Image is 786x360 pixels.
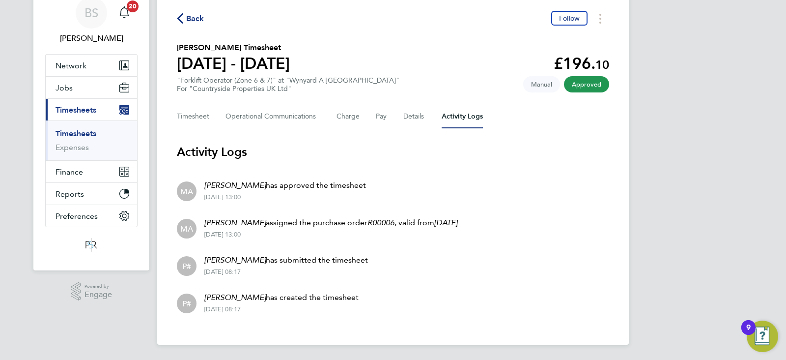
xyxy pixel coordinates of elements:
[56,189,84,199] span: Reports
[71,282,112,301] a: Powered byEngage
[367,218,394,227] em: R00006
[56,61,86,70] span: Network
[56,211,98,221] span: Preferences
[182,298,191,309] span: P#
[46,99,137,120] button: Timesheets
[204,292,359,303] p: has created the timesheet
[177,219,196,239] div: Matthew Ajimati
[177,12,204,25] button: Back
[523,76,560,92] span: This timesheet was manually created.
[204,268,368,276] div: [DATE] 08:17
[204,193,366,201] div: [DATE] 13:00
[747,321,778,352] button: Open Resource Center, 9 new notifications
[225,105,321,128] button: Operational Communications
[559,14,580,23] span: Follow
[403,105,426,128] button: Details
[46,161,137,182] button: Finance
[180,223,193,234] span: MA
[177,54,290,73] h1: [DATE] - [DATE]
[746,328,751,340] div: 9
[204,180,366,191] p: has approved the timesheet
[204,218,266,227] em: [PERSON_NAME]
[204,293,266,302] em: [PERSON_NAME]
[84,282,112,291] span: Powered by
[204,180,266,190] em: [PERSON_NAME]
[204,217,457,229] p: assigned the purchase order , valid from
[554,54,609,73] app-decimal: £196.
[180,186,193,197] span: MA
[56,143,89,152] a: Expenses
[204,231,457,239] div: [DATE] 13:00
[177,256,196,276] div: Person #457743
[45,32,138,44] span: Beth Seddon
[177,144,609,160] h3: Activity Logs
[45,237,138,253] a: Go to home page
[46,205,137,227] button: Preferences
[127,0,139,12] span: 20
[46,120,137,160] div: Timesheets
[204,305,359,313] div: [DATE] 08:17
[56,105,96,115] span: Timesheets
[84,6,98,19] span: BS
[177,42,290,54] h2: [PERSON_NAME] Timesheet
[177,294,196,313] div: Person #457743
[56,129,96,138] a: Timesheets
[177,181,196,201] div: Matthew Ajimati
[337,105,360,128] button: Charge
[551,11,588,26] button: Follow
[442,105,483,128] button: Activity Logs
[83,237,100,253] img: psrsolutions-logo-retina.png
[204,255,266,265] em: [PERSON_NAME]
[564,76,609,92] span: This timesheet has been approved.
[177,85,399,93] div: For "Countryside Properties UK Ltd"
[591,11,609,26] button: Timesheets Menu
[177,76,399,93] div: "Forklift Operator (Zone 6 & 7)" at "Wynyard A [GEOGRAPHIC_DATA]"
[46,55,137,76] button: Network
[182,261,191,271] span: P#
[376,105,388,128] button: Pay
[56,167,83,177] span: Finance
[84,291,112,299] span: Engage
[56,83,73,92] span: Jobs
[46,77,137,98] button: Jobs
[204,254,368,266] p: has submitted the timesheet
[595,58,609,72] span: 10
[434,218,457,227] em: [DATE]
[186,13,204,25] span: Back
[46,183,137,205] button: Reports
[177,105,210,128] button: Timesheet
